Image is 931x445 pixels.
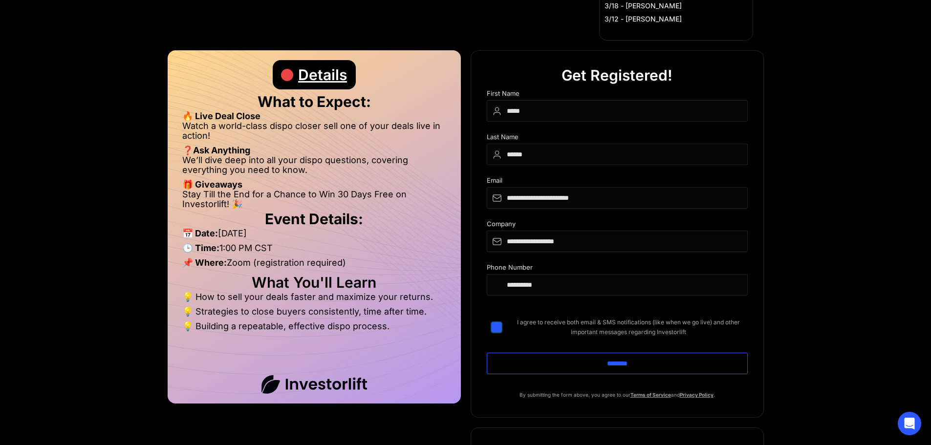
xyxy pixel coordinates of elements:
li: 💡 Strategies to close buyers consistently, time after time. [182,307,446,321]
div: First Name [487,90,748,100]
li: 1:00 PM CST [182,243,446,258]
li: Watch a world-class dispo closer sell one of your deals live in action! [182,121,446,146]
li: 💡 How to sell your deals faster and maximize your returns. [182,292,446,307]
div: Last Name [487,133,748,144]
h2: What You'll Learn [182,277,446,287]
div: Email [487,177,748,187]
li: 💡 Building a repeatable, effective dispo process. [182,321,446,331]
strong: 🕒 Time: [182,243,219,253]
strong: 📌 Where: [182,257,227,268]
div: Open Intercom Messenger [898,412,921,435]
a: Privacy Policy [680,392,714,398]
a: Terms of Service [630,392,671,398]
form: DIspo Day Main Form [487,90,748,390]
p: By submitting the form above, you agree to our and . [487,390,748,400]
div: Phone Number [487,264,748,274]
strong: Event Details: [265,210,363,228]
span: I agree to receive both email & SMS notifications (like when we go live) and other important mess... [509,318,748,337]
li: [DATE] [182,229,446,243]
div: Company [487,220,748,231]
li: We’ll dive deep into all your dispo questions, covering everything you need to know. [182,155,446,180]
strong: 📅 Date: [182,228,218,238]
strong: ❓Ask Anything [182,145,250,155]
strong: 🔥 Live Deal Close [182,111,260,121]
strong: 🎁 Giveaways [182,179,242,190]
div: Get Registered! [562,61,672,90]
strong: What to Expect: [258,93,371,110]
li: Zoom (registration required) [182,258,446,273]
div: Details [298,60,347,89]
li: Stay Till the End for a Chance to Win 30 Days Free on Investorlift! 🎉 [182,190,446,209]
